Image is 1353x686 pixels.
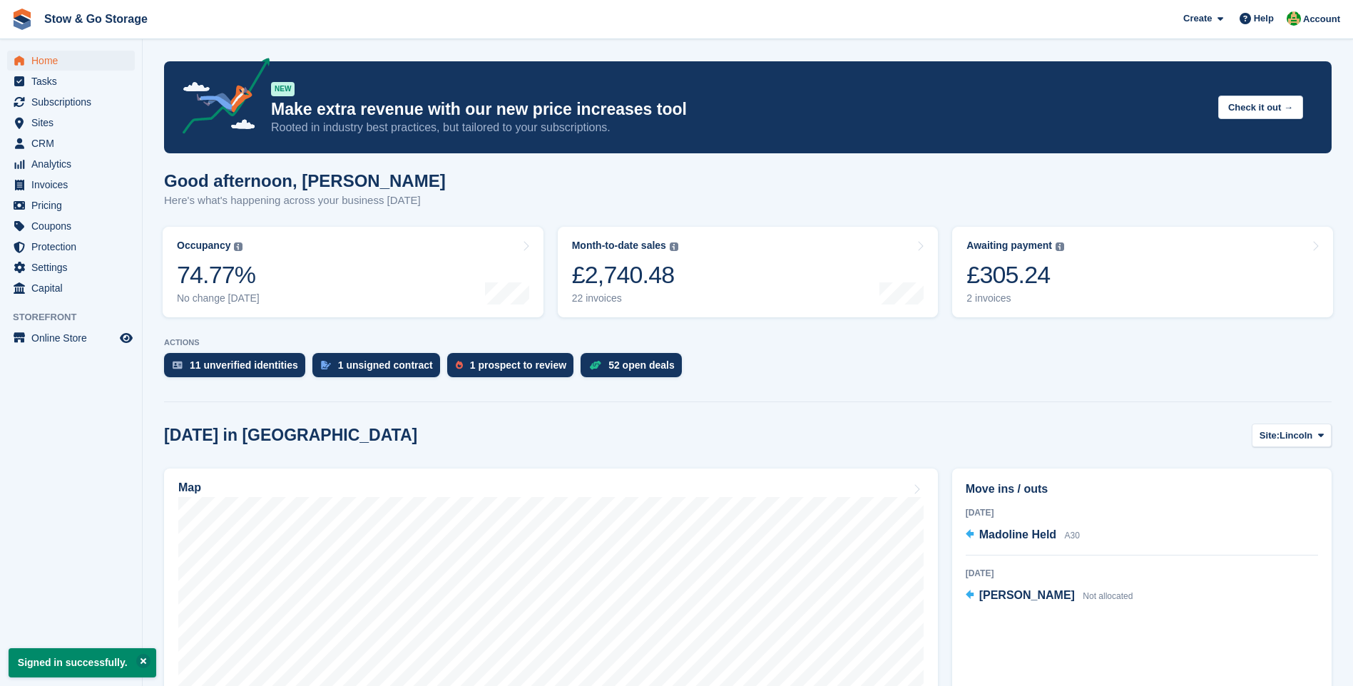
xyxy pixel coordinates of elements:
[1303,12,1340,26] span: Account
[234,242,242,251] img: icon-info-grey-7440780725fd019a000dd9b08b2336e03edf1995a4989e88bcd33f0948082b44.svg
[13,310,142,324] span: Storefront
[11,9,33,30] img: stora-icon-8386f47178a22dfd0bd8f6a31ec36ba5ce8667c1dd55bd0f319d3a0aa187defe.svg
[338,359,433,371] div: 1 unsigned contract
[31,216,117,236] span: Coupons
[7,92,135,112] a: menu
[7,71,135,91] a: menu
[39,7,153,31] a: Stow & Go Storage
[190,359,298,371] div: 11 unverified identities
[572,260,678,290] div: £2,740.48
[7,175,135,195] a: menu
[979,528,1056,541] span: Madoline Held
[164,338,1332,347] p: ACTIONS
[966,506,1318,519] div: [DATE]
[608,359,675,371] div: 52 open deals
[7,51,135,71] a: menu
[164,193,446,209] p: Here's what's happening across your business [DATE]
[173,361,183,369] img: verify_identity-adf6edd0f0f0b5bbfe63781bf79b02c33cf7c696d77639b501bdc392416b5a36.svg
[470,359,566,371] div: 1 prospect to review
[7,257,135,277] a: menu
[271,120,1207,135] p: Rooted in industry best practices, but tailored to your subscriptions.
[966,567,1318,580] div: [DATE]
[177,260,260,290] div: 74.77%
[31,133,117,153] span: CRM
[31,278,117,298] span: Capital
[7,133,135,153] a: menu
[966,587,1133,605] a: [PERSON_NAME] Not allocated
[31,237,117,257] span: Protection
[979,589,1075,601] span: [PERSON_NAME]
[118,329,135,347] a: Preview store
[271,82,295,96] div: NEW
[966,526,1080,545] a: Madoline Held A30
[31,71,117,91] span: Tasks
[7,328,135,348] a: menu
[7,195,135,215] a: menu
[7,278,135,298] a: menu
[177,240,230,252] div: Occupancy
[1287,11,1301,26] img: Alex Taylor
[164,426,417,445] h2: [DATE] in [GEOGRAPHIC_DATA]
[966,240,1052,252] div: Awaiting payment
[1183,11,1212,26] span: Create
[170,58,270,139] img: price-adjustments-announcement-icon-8257ccfd72463d97f412b2fc003d46551f7dbcb40ab6d574587a9cd5c0d94...
[31,51,117,71] span: Home
[163,227,543,317] a: Occupancy 74.77% No change [DATE]
[31,154,117,174] span: Analytics
[572,240,666,252] div: Month-to-date sales
[966,292,1064,304] div: 2 invoices
[1218,96,1303,119] button: Check it out →
[1065,531,1080,541] span: A30
[9,648,156,677] p: Signed in successfully.
[1280,429,1312,443] span: Lincoln
[447,353,581,384] a: 1 prospect to review
[31,257,117,277] span: Settings
[164,171,446,190] h1: Good afternoon, [PERSON_NAME]
[31,195,117,215] span: Pricing
[1252,424,1332,447] button: Site: Lincoln
[670,242,678,251] img: icon-info-grey-7440780725fd019a000dd9b08b2336e03edf1995a4989e88bcd33f0948082b44.svg
[456,361,463,369] img: prospect-51fa495bee0391a8d652442698ab0144808aea92771e9ea1ae160a38d050c398.svg
[581,353,689,384] a: 52 open deals
[7,154,135,174] a: menu
[952,227,1333,317] a: Awaiting payment £305.24 2 invoices
[966,481,1318,498] h2: Move ins / outs
[1254,11,1274,26] span: Help
[589,360,601,370] img: deal-1b604bf984904fb50ccaf53a9ad4b4a5d6e5aea283cecdc64d6e3604feb123c2.svg
[31,328,117,348] span: Online Store
[31,92,117,112] span: Subscriptions
[966,260,1064,290] div: £305.24
[7,237,135,257] a: menu
[164,353,312,384] a: 11 unverified identities
[7,113,135,133] a: menu
[1056,242,1064,251] img: icon-info-grey-7440780725fd019a000dd9b08b2336e03edf1995a4989e88bcd33f0948082b44.svg
[572,292,678,304] div: 22 invoices
[31,113,117,133] span: Sites
[177,292,260,304] div: No change [DATE]
[321,361,331,369] img: contract_signature_icon-13c848040528278c33f63329250d36e43548de30e8caae1d1a13099fd9432cc5.svg
[31,175,117,195] span: Invoices
[1260,429,1280,443] span: Site:
[1083,591,1133,601] span: Not allocated
[271,99,1207,120] p: Make extra revenue with our new price increases tool
[178,481,201,494] h2: Map
[312,353,447,384] a: 1 unsigned contract
[7,216,135,236] a: menu
[558,227,939,317] a: Month-to-date sales £2,740.48 22 invoices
